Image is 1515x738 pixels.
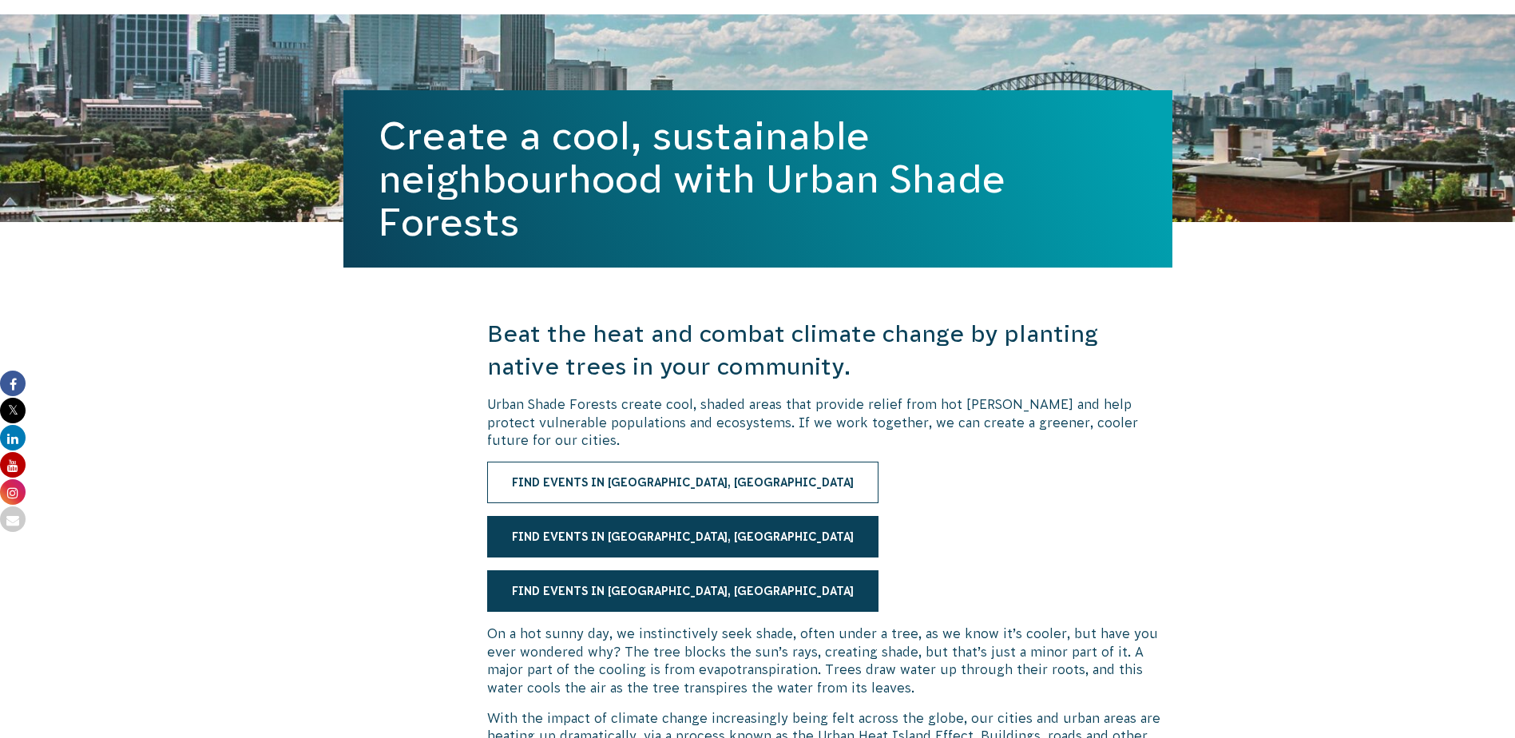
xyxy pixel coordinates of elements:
[379,114,1137,244] h1: Create a cool, sustainable neighbourhood with Urban Shade Forests
[487,625,1172,696] p: On a hot sunny day, we instinctively seek shade, often under a tree, as we know it’s cooler, but ...
[487,462,878,503] a: Find events in [GEOGRAPHIC_DATA], [GEOGRAPHIC_DATA]
[487,570,878,612] a: Find events in [GEOGRAPHIC_DATA], [GEOGRAPHIC_DATA]
[487,395,1172,449] p: Urban Shade Forests create cool, shaded areas that provide relief from hot [PERSON_NAME] and help...
[487,516,878,557] a: Find events in [GEOGRAPHIC_DATA], [GEOGRAPHIC_DATA]
[487,318,1172,383] h3: Beat the heat and combat climate change by planting native trees in your community.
